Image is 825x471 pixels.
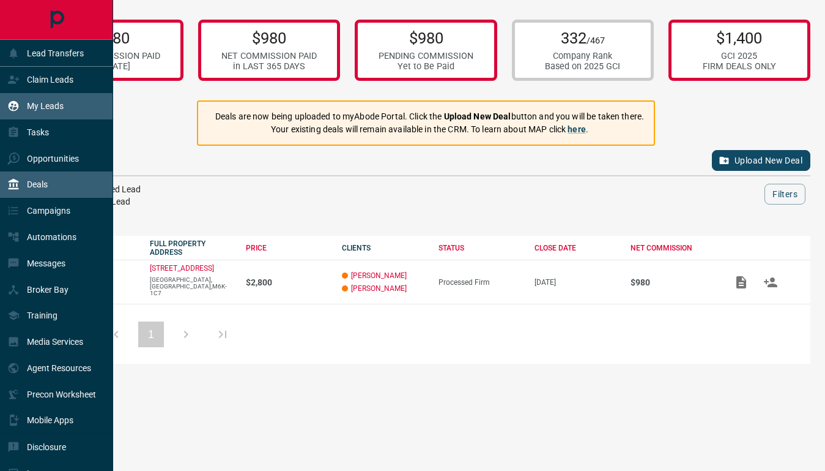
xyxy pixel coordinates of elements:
p: $1,400 [703,29,776,47]
p: $980 [631,277,714,287]
p: [GEOGRAPHIC_DATA],[GEOGRAPHIC_DATA],M6K-1C7 [150,276,234,296]
div: Company Rank [545,51,620,61]
a: [PERSON_NAME] [351,284,407,293]
div: FULL PROPERTY ADDRESS [150,239,234,257]
div: CLOSE DATE [535,244,618,252]
p: 332 [545,29,620,47]
span: Match Clients [756,277,785,286]
div: Yet to Be Paid [379,61,473,72]
p: $980 [379,29,473,47]
p: [DATE] [535,278,618,287]
a: [STREET_ADDRESS] [150,264,214,273]
div: GCI 2025 [703,51,776,61]
div: Processed Firm [438,278,522,287]
p: $980 [221,29,317,47]
button: 1 [138,322,164,347]
button: Filters [764,184,805,205]
div: in LAST 365 DAYS [221,61,317,72]
p: Deals are now being uploaded to myAbode Portal. Click the button and you will be taken there. [215,110,644,123]
span: Add / View Documents [727,277,756,286]
p: $2,800 [246,277,330,287]
div: CLIENTS [342,244,426,252]
strong: Upload New Deal [444,111,511,121]
div: NET COMMISSION PAID [221,51,317,61]
div: PRICE [246,244,330,252]
span: /467 [586,36,605,46]
a: [PERSON_NAME] [351,271,407,280]
div: PENDING COMMISSION [379,51,473,61]
p: Your existing deals will remain available in the CRM. To learn about MAP click . [215,123,644,136]
div: FIRM DEALS ONLY [703,61,776,72]
div: STATUS [438,244,522,252]
a: here [568,124,586,134]
div: NET COMMISSION [631,244,714,252]
button: Upload New Deal [712,150,810,171]
div: Based on 2025 GCI [545,61,620,72]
